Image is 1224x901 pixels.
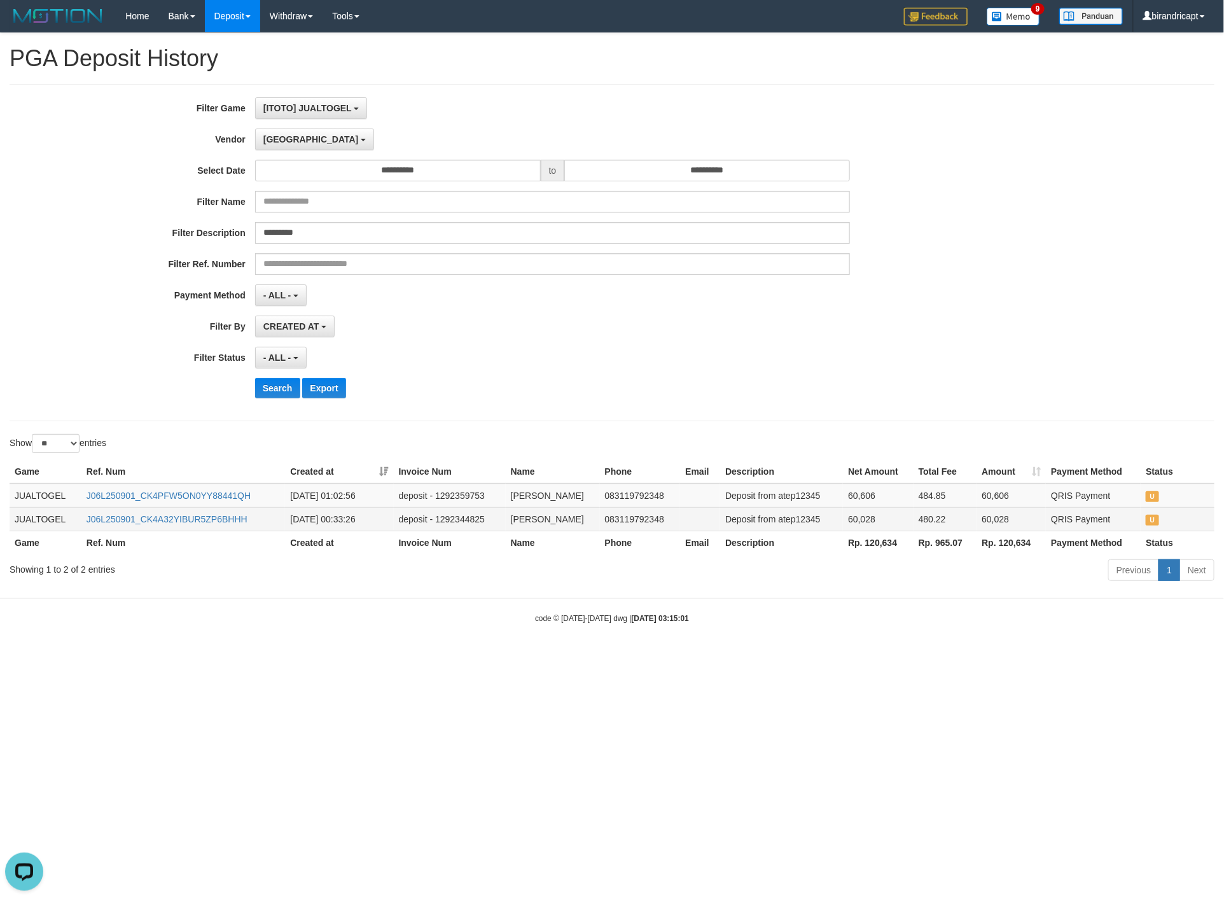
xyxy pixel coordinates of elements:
td: QRIS Payment [1046,484,1141,508]
h1: PGA Deposit History [10,46,1214,71]
td: 083119792348 [600,507,681,531]
th: Phone [600,460,681,484]
td: JUALTOGEL [10,507,81,531]
button: [GEOGRAPHIC_DATA] [255,129,374,150]
span: to [541,160,565,181]
td: 60,028 [843,507,914,531]
td: [DATE] 01:02:56 [285,484,393,508]
select: Showentries [32,434,80,453]
span: - ALL - [263,290,291,300]
th: Email [680,531,720,554]
th: Status [1141,531,1214,554]
img: MOTION_logo.png [10,6,106,25]
td: 484.85 [914,484,977,508]
th: Payment Method [1046,531,1141,554]
th: Rp. 965.07 [914,531,977,554]
th: Phone [600,531,681,554]
button: - ALL - [255,284,307,306]
td: deposit - 1292344825 [394,507,506,531]
span: - ALL - [263,353,291,363]
span: UNPAID [1146,515,1158,526]
label: Show entries [10,434,106,453]
a: J06L250901_CK4A32YIBUR5ZP6BHHH [87,514,247,524]
th: Game [10,460,81,484]
td: Deposit from atep12345 [720,507,843,531]
td: 60,606 [977,484,1046,508]
td: [PERSON_NAME] [506,507,600,531]
th: Total Fee [914,460,977,484]
th: Email [680,460,720,484]
span: UNPAID [1146,491,1158,502]
span: CREATED AT [263,321,319,332]
span: [GEOGRAPHIC_DATA] [263,134,359,144]
th: Name [506,531,600,554]
td: deposit - 1292359753 [394,484,506,508]
a: J06L250901_CK4PFW5ON0YY88441QH [87,491,251,501]
button: Export [302,378,345,398]
th: Ref. Num [81,531,286,554]
th: Name [506,460,600,484]
td: Deposit from atep12345 [720,484,843,508]
td: 083119792348 [600,484,681,508]
th: Amount: activate to sort column ascending [977,460,1046,484]
button: [ITOTO] JUALTOGEL [255,97,368,119]
td: 60,028 [977,507,1046,531]
small: code © [DATE]-[DATE] dwg | [535,614,689,623]
th: Status [1141,460,1214,484]
div: Showing 1 to 2 of 2 entries [10,558,501,576]
button: CREATED AT [255,316,335,337]
th: Description [720,531,843,554]
button: - ALL - [255,347,307,368]
a: Previous [1108,559,1159,581]
button: Open LiveChat chat widget [5,5,43,43]
img: Button%20Memo.svg [987,8,1040,25]
img: panduan.png [1059,8,1123,25]
th: Game [10,531,81,554]
button: Search [255,378,300,398]
img: Feedback.jpg [904,8,968,25]
td: 480.22 [914,507,977,531]
td: QRIS Payment [1046,507,1141,531]
th: Rp. 120,634 [843,531,914,554]
th: Created at [285,531,393,554]
th: Payment Method [1046,460,1141,484]
th: Rp. 120,634 [977,531,1046,554]
span: [ITOTO] JUALTOGEL [263,103,352,113]
a: Next [1179,559,1214,581]
th: Created at: activate to sort column ascending [285,460,393,484]
th: Ref. Num [81,460,286,484]
td: JUALTOGEL [10,484,81,508]
td: [PERSON_NAME] [506,484,600,508]
strong: [DATE] 03:15:01 [632,614,689,623]
td: [DATE] 00:33:26 [285,507,393,531]
span: 9 [1031,3,1045,15]
a: 1 [1158,559,1180,581]
th: Invoice Num [394,531,506,554]
td: 60,606 [843,484,914,508]
th: Net Amount [843,460,914,484]
th: Invoice Num [394,460,506,484]
th: Description [720,460,843,484]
